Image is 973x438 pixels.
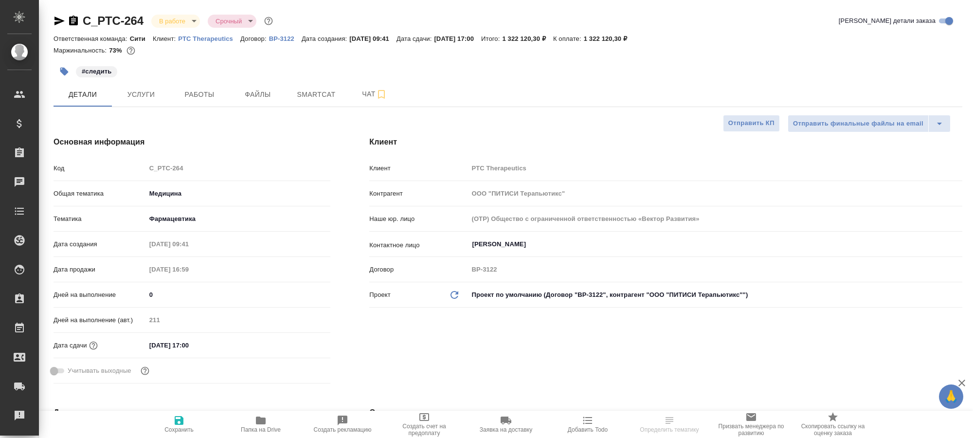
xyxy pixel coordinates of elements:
[640,426,699,433] span: Определить тематику
[376,89,387,100] svg: Подписаться
[302,35,349,42] p: Дата создания:
[547,411,629,438] button: Добавить Todo
[240,35,269,42] p: Договор:
[153,35,178,42] p: Клиент:
[176,89,223,101] span: Работы
[178,34,240,42] a: PTC Therapeutics
[54,290,146,300] p: Дней на выполнение
[125,44,137,57] button: 300480.02 RUB;
[957,243,959,245] button: Open
[269,35,302,42] p: ВР-3122
[82,67,111,76] p: #следить
[710,411,792,438] button: Призвать менеджера по развитию
[262,15,275,27] button: Доп статусы указывают на важность/срочность заказа
[109,47,124,54] p: 73%
[130,35,153,42] p: Сити
[629,411,710,438] button: Определить тематику
[369,189,468,199] p: Контрагент
[54,315,146,325] p: Дней на выполнение (авт.)
[369,240,468,250] p: Контактное лицо
[54,265,146,274] p: Дата продажи
[468,262,962,276] input: Пустое поле
[568,426,608,433] span: Добавить Todo
[156,17,188,25] button: В работе
[146,262,231,276] input: Пустое поле
[351,88,398,100] span: Чат
[139,365,151,377] button: Выбери, если сб и вс нужно считать рабочими днями для выполнения заказа.
[146,161,331,175] input: Пустое поле
[369,136,962,148] h4: Клиент
[83,14,144,27] a: C_PTC-264
[54,35,130,42] p: Ответственная команда:
[54,189,146,199] p: Общая тематика
[434,35,481,42] p: [DATE] 17:00
[480,426,532,433] span: Заявка на доставку
[383,411,465,438] button: Создать счет на предоплату
[118,89,164,101] span: Услуги
[54,341,87,350] p: Дата сдачи
[54,164,146,173] p: Код
[302,411,383,438] button: Создать рекламацию
[241,426,281,433] span: Папка на Drive
[728,118,775,129] span: Отправить КП
[146,237,231,251] input: Пустое поле
[59,89,106,101] span: Детали
[553,35,584,42] p: К оплате:
[146,185,331,202] div: Медицина
[146,288,331,302] input: ✎ Введи что-нибудь
[54,61,75,82] button: Добавить тэг
[213,17,245,25] button: Срочный
[234,89,281,101] span: Файлы
[164,426,194,433] span: Сохранить
[220,411,302,438] button: Папка на Drive
[146,211,331,227] div: Фармацевтика
[146,313,331,327] input: Пустое поле
[723,115,780,132] button: Отправить КП
[178,35,240,42] p: PTC Therapeutics
[54,136,330,148] h4: Основная информация
[87,339,100,352] button: Если добавить услуги и заполнить их объемом, то дата рассчитается автоматически
[793,118,923,129] span: Отправить финальные файлы на email
[314,426,372,433] span: Создать рекламацию
[54,407,330,419] h4: Дополнительно
[468,212,962,226] input: Пустое поле
[716,423,786,437] span: Призвать менеджера по развитию
[468,161,962,175] input: Пустое поле
[943,386,959,407] span: 🙏
[389,423,459,437] span: Создать счет на предоплату
[146,338,231,352] input: ✎ Введи что-нибудь
[349,35,396,42] p: [DATE] 09:41
[54,15,65,27] button: Скопировать ссылку для ЯМессенджера
[939,384,963,409] button: 🙏
[68,366,131,376] span: Учитывать выходные
[293,89,340,101] span: Smartcat
[269,34,302,42] a: ВР-3122
[481,35,502,42] p: Итого:
[75,67,118,75] span: следить
[151,15,200,28] div: В работе
[468,287,962,303] div: Проект по умолчанию (Договор "ВР-3122", контрагент "ООО "ПИТИСИ Терапьютикс"")
[502,35,553,42] p: 1 322 120,30 ₽
[369,265,468,274] p: Договор
[138,411,220,438] button: Сохранить
[788,115,929,132] button: Отправить финальные файлы на email
[839,16,936,26] span: [PERSON_NAME] детали заказа
[369,164,468,173] p: Клиент
[792,411,874,438] button: Скопировать ссылку на оценку заказа
[369,214,468,224] p: Наше юр. лицо
[54,214,146,224] p: Тематика
[68,15,79,27] button: Скопировать ссылку
[465,411,547,438] button: Заявка на доставку
[208,15,256,28] div: В работе
[788,115,951,132] div: split button
[369,407,962,419] h4: Ответственные
[584,35,634,42] p: 1 322 120,30 ₽
[396,35,434,42] p: Дата сдачи:
[468,186,962,201] input: Пустое поле
[54,47,109,54] p: Маржинальность:
[798,423,868,437] span: Скопировать ссылку на оценку заказа
[54,239,146,249] p: Дата создания
[369,290,391,300] p: Проект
